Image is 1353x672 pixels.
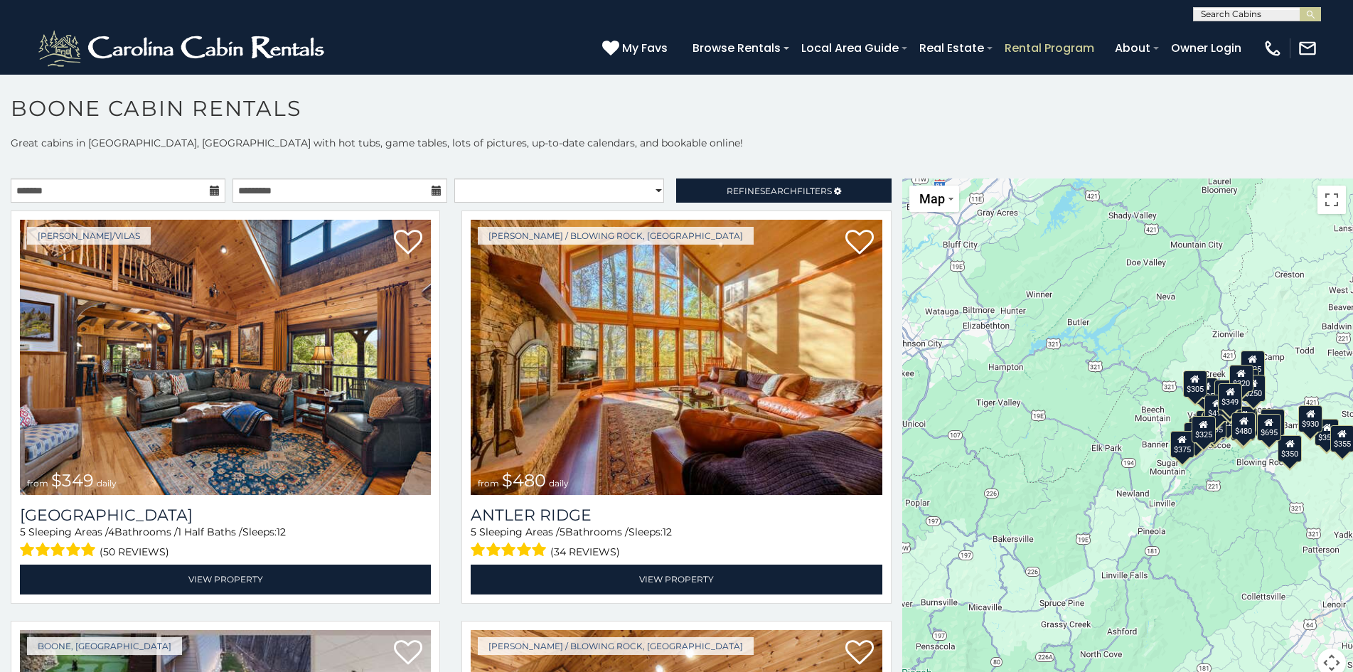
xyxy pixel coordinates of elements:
a: My Favs [602,39,671,58]
div: $320 [1229,364,1253,391]
a: Antler Ridge [471,506,882,525]
span: Map [919,191,945,206]
div: $250 [1241,375,1266,402]
h3: Diamond Creek Lodge [20,506,431,525]
div: Sleeping Areas / Bathrooms / Sleeps: [20,525,431,561]
div: $480 [1231,412,1256,439]
a: Antler Ridge from $480 daily [471,220,882,495]
span: daily [549,478,569,489]
a: Add to favorites [394,228,422,258]
img: White-1-2.png [36,27,331,70]
div: $350 [1278,434,1302,462]
div: $380 [1260,408,1284,435]
img: Antler Ridge [471,220,882,495]
span: 4 [108,526,114,538]
div: $930 [1298,405,1322,432]
span: $349 [51,470,94,491]
div: Sleeping Areas / Bathrooms / Sleeps: [471,525,882,561]
img: phone-regular-white.png [1263,38,1283,58]
span: (34 reviews) [550,543,620,561]
span: Search [760,186,797,196]
span: 5 [20,526,26,538]
span: 12 [277,526,286,538]
span: Refine Filters [727,186,832,196]
a: Browse Rentals [685,36,788,60]
img: Diamond Creek Lodge [20,220,431,495]
a: Add to favorites [394,639,422,668]
div: $355 [1315,418,1339,445]
div: $395 [1232,405,1256,432]
a: About [1108,36,1157,60]
a: RefineSearchFilters [676,178,891,203]
div: $225 [1216,405,1240,432]
div: $695 [1257,413,1281,440]
div: $525 [1241,350,1265,377]
div: $330 [1184,422,1208,449]
a: Add to favorites [845,639,874,668]
span: $480 [502,470,546,491]
span: 1 Half Baths / [178,526,242,538]
a: Real Estate [912,36,991,60]
div: $210 [1217,388,1241,415]
span: My Favs [622,39,668,57]
div: $325 [1192,415,1216,442]
a: View Property [471,565,882,594]
a: Owner Login [1164,36,1248,60]
a: Local Area Guide [794,36,906,60]
div: $375 [1170,431,1194,458]
button: Change map style [909,186,959,212]
div: $305 [1183,370,1207,397]
div: $349 [1218,383,1242,410]
a: Boone, [GEOGRAPHIC_DATA] [27,637,182,655]
a: [PERSON_NAME] / Blowing Rock, [GEOGRAPHIC_DATA] [478,227,754,245]
div: $565 [1214,380,1239,407]
span: from [478,478,499,489]
div: $410 [1204,395,1229,422]
a: Add to favorites [845,228,874,258]
button: Toggle fullscreen view [1317,186,1346,214]
span: (50 reviews) [100,543,169,561]
span: from [27,478,48,489]
a: [PERSON_NAME]/Vilas [27,227,151,245]
a: View Property [20,565,431,594]
span: 12 [663,526,672,538]
div: $315 [1231,413,1255,440]
span: 5 [471,526,476,538]
span: 5 [560,526,565,538]
a: [GEOGRAPHIC_DATA] [20,506,431,525]
a: [PERSON_NAME] / Blowing Rock, [GEOGRAPHIC_DATA] [478,637,754,655]
a: Rental Program [998,36,1101,60]
a: Diamond Creek Lodge from $349 daily [20,220,431,495]
img: mail-regular-white.png [1298,38,1317,58]
span: daily [97,478,117,489]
